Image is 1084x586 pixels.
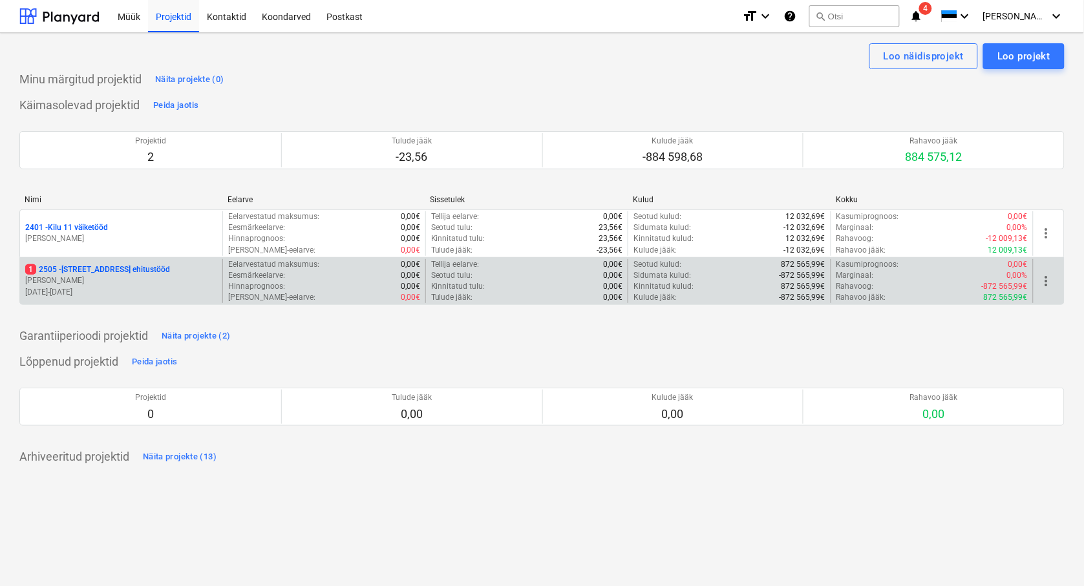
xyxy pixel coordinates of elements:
p: Tulude jääk [392,392,432,403]
p: Garantiiperioodi projektid [19,328,148,344]
p: 2505 - [STREET_ADDRESS] ehitustööd [25,264,170,275]
button: Loo näidisprojekt [869,43,978,69]
p: -872 565,99€ [780,270,825,281]
p: Rahavoog : [836,281,874,292]
p: -23,56 [392,149,432,165]
p: 12 032,69€ [786,233,825,244]
div: Loo näidisprojekt [884,48,964,65]
div: 12505 -[STREET_ADDRESS] ehitustööd[PERSON_NAME][DATE]-[DATE] [25,264,217,297]
p: -884 598,68 [643,149,703,165]
p: 884 575,12 [906,149,962,165]
div: Kokku [836,195,1028,204]
span: more_vert [1039,225,1054,241]
p: Marginaal : [836,270,874,281]
i: Abikeskus [783,8,796,24]
div: Nimi [25,195,217,204]
button: Otsi [809,5,900,27]
p: -12 032,69€ [784,245,825,256]
p: -872 565,99€ [982,281,1028,292]
p: -872 565,99€ [780,292,825,303]
iframe: Chat Widget [1019,524,1084,586]
p: Eesmärkeelarve : [228,222,285,233]
p: -12 032,69€ [784,222,825,233]
p: 0,00€ [401,270,420,281]
button: Peida jaotis [129,351,180,372]
i: notifications [910,8,923,24]
p: Seotud kulud : [633,211,681,222]
p: Tellija eelarve : [431,259,480,270]
p: Projektid [135,136,166,147]
p: Kinnitatud tulu : [431,233,485,244]
p: Tulude jääk : [431,292,473,303]
p: 0 [135,406,166,422]
p: Arhiveeritud projektid [19,449,129,465]
p: 0,00 [652,406,694,422]
p: Rahavoo jääk : [836,292,886,303]
p: 0,00€ [603,292,622,303]
p: Sidumata kulud : [633,270,691,281]
p: [PERSON_NAME]-eelarve : [228,292,315,303]
p: Rahavoo jääk [910,392,958,403]
p: 0,00€ [401,222,420,233]
i: keyboard_arrow_down [758,8,773,24]
p: 0,00 [910,406,958,422]
p: 0,00€ [401,281,420,292]
button: Näita projekte (2) [158,326,234,346]
p: 0,00€ [401,259,420,270]
p: 23,56€ [599,222,622,233]
p: Kinnitatud tulu : [431,281,485,292]
p: 0,00€ [1008,211,1028,222]
p: Kulude jääk : [633,245,677,256]
button: Peida jaotis [150,95,202,116]
div: Näita projekte (2) [162,329,231,344]
p: Kulude jääk [643,136,703,147]
div: 2401 -Kilu 11 väiketööd[PERSON_NAME] [25,222,217,244]
p: [PERSON_NAME]-eelarve : [228,245,315,256]
p: 0,00 [392,406,432,422]
p: 0,00€ [401,292,420,303]
div: Eelarve [228,195,420,204]
span: 4 [919,2,932,15]
p: Tellija eelarve : [431,211,480,222]
button: Näita projekte (13) [140,446,220,467]
p: [PERSON_NAME] [25,233,217,244]
i: keyboard_arrow_down [1049,8,1065,24]
p: Kasumiprognoos : [836,211,899,222]
p: Seotud tulu : [431,222,473,233]
p: Projektid [135,392,166,403]
p: 0,00€ [603,281,622,292]
span: 1 [25,264,36,275]
p: Eelarvestatud maksumus : [228,259,319,270]
p: 872 565,99€ [781,281,825,292]
p: Lõppenud projektid [19,354,118,370]
p: Rahavoo jääk [906,136,962,147]
p: Sidumata kulud : [633,222,691,233]
div: Sissetulek [430,195,623,204]
p: Minu märgitud projektid [19,72,142,87]
p: Seotud tulu : [431,270,473,281]
p: 2 [135,149,166,165]
p: 0,00% [1007,222,1028,233]
button: Näita projekte (0) [152,69,228,90]
p: [PERSON_NAME] [25,275,217,286]
p: Eesmärkeelarve : [228,270,285,281]
p: Hinnaprognoos : [228,233,285,244]
p: Kasumiprognoos : [836,259,899,270]
i: keyboard_arrow_down [957,8,973,24]
p: 0,00€ [401,245,420,256]
p: Rahavoog : [836,233,874,244]
p: 0,00€ [401,211,420,222]
p: 872 565,99€ [781,259,825,270]
p: Seotud kulud : [633,259,681,270]
p: 2401 - Kilu 11 väiketööd [25,222,108,233]
span: [PERSON_NAME] [983,11,1048,21]
p: 872 565,99€ [984,292,1028,303]
p: Kinnitatud kulud : [633,233,694,244]
p: Eelarvestatud maksumus : [228,211,319,222]
p: 0,00€ [603,270,622,281]
p: 0,00€ [1008,259,1028,270]
p: 23,56€ [599,233,622,244]
i: format_size [742,8,758,24]
p: 0,00€ [603,259,622,270]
